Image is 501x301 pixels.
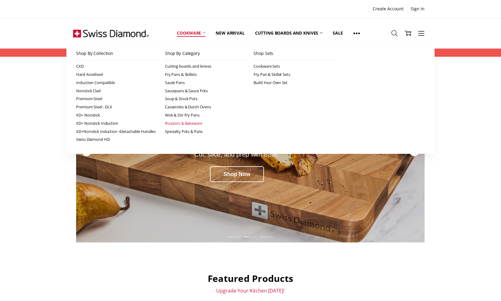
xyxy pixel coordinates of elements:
[407,5,428,13] a: Sign In
[328,20,348,47] a: Sale
[369,5,407,13] a: Create Account
[73,288,428,294] p: Upgrade Your Kitchen [DATE]!
[73,273,428,284] h2: Featured Products
[227,233,243,241] div: Slide 2 of 7
[348,20,365,47] a: Show All
[109,151,365,158] div: Cut, slice, and prep with ease.
[210,20,250,47] a: New arrival
[409,146,420,157] div: Next
[254,47,336,60] a: Shop Sets
[81,146,92,157] div: Previous
[258,233,274,241] div: Slide 4 of 7
[243,233,258,241] div: Slide 3 of 7
[172,20,210,47] a: Cookware
[76,60,425,242] a: Redirect to https://swissdiamond.com.au/cutting-boards-and-knives/
[250,20,328,47] a: Cutting boards and knives
[165,47,247,60] a: Shop By Category
[210,166,264,182] div: Shop Now
[73,18,149,49] img: Free Shipping On Every Order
